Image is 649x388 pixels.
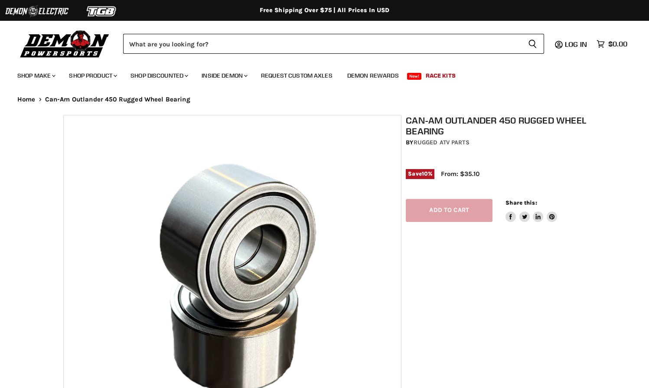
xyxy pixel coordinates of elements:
[406,138,590,147] div: by
[123,34,544,54] form: Product
[521,34,544,54] button: Search
[506,199,537,206] span: Share this:
[341,67,405,85] a: Demon Rewards
[11,63,625,85] ul: Main menu
[123,34,521,54] input: Search
[565,40,587,49] span: Log in
[11,67,61,85] a: Shop Make
[406,115,590,137] h1: Can-Am Outlander 450 Rugged Wheel Bearing
[592,38,632,50] a: $0.00
[441,170,479,178] span: From: $35.10
[608,40,627,48] span: $0.00
[4,3,69,20] img: Demon Electric Logo 2
[17,28,112,59] img: Demon Powersports
[414,139,470,146] a: Rugged ATV Parts
[69,3,134,20] img: TGB Logo 2
[254,67,339,85] a: Request Custom Axles
[195,67,253,85] a: Inside Demon
[561,40,592,48] a: Log in
[45,96,190,103] span: Can-Am Outlander 450 Rugged Wheel Bearing
[406,169,434,179] span: Save %
[407,73,422,80] span: New!
[422,170,428,177] span: 10
[17,96,36,103] a: Home
[506,199,557,222] aside: Share this:
[62,67,122,85] a: Shop Product
[419,67,462,85] a: Race Kits
[124,67,193,85] a: Shop Discounted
